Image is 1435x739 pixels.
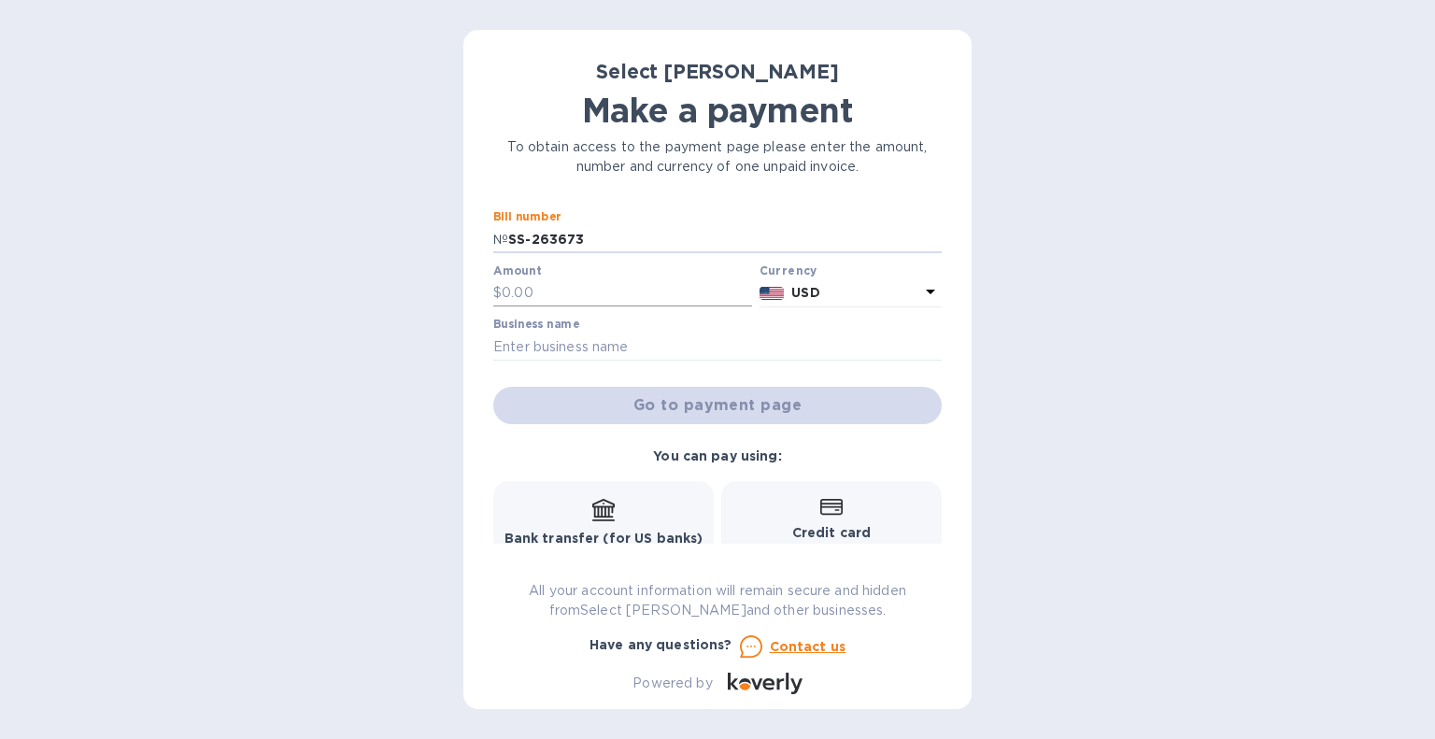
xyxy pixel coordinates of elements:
[596,60,839,83] b: Select [PERSON_NAME]
[493,137,942,177] p: To obtain access to the payment page please enter the amount, number and currency of one unpaid i...
[493,230,508,249] p: №
[632,674,712,693] p: Powered by
[508,225,942,253] input: Enter bill number
[653,448,781,463] b: You can pay using:
[493,283,502,303] p: $
[504,531,703,546] b: Bank transfer (for US banks)
[792,525,871,540] b: Credit card
[493,320,579,331] label: Business name
[493,212,561,223] label: Bill number
[760,287,785,300] img: USD
[770,639,846,654] u: Contact us
[590,637,732,652] b: Have any questions?
[760,263,817,277] b: Currency
[502,279,752,307] input: 0.00
[791,285,819,300] b: USD
[493,581,942,620] p: All your account information will remain secure and hidden from Select [PERSON_NAME] and other bu...
[493,333,942,361] input: Enter business name
[493,91,942,130] h1: Make a payment
[493,265,541,277] label: Amount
